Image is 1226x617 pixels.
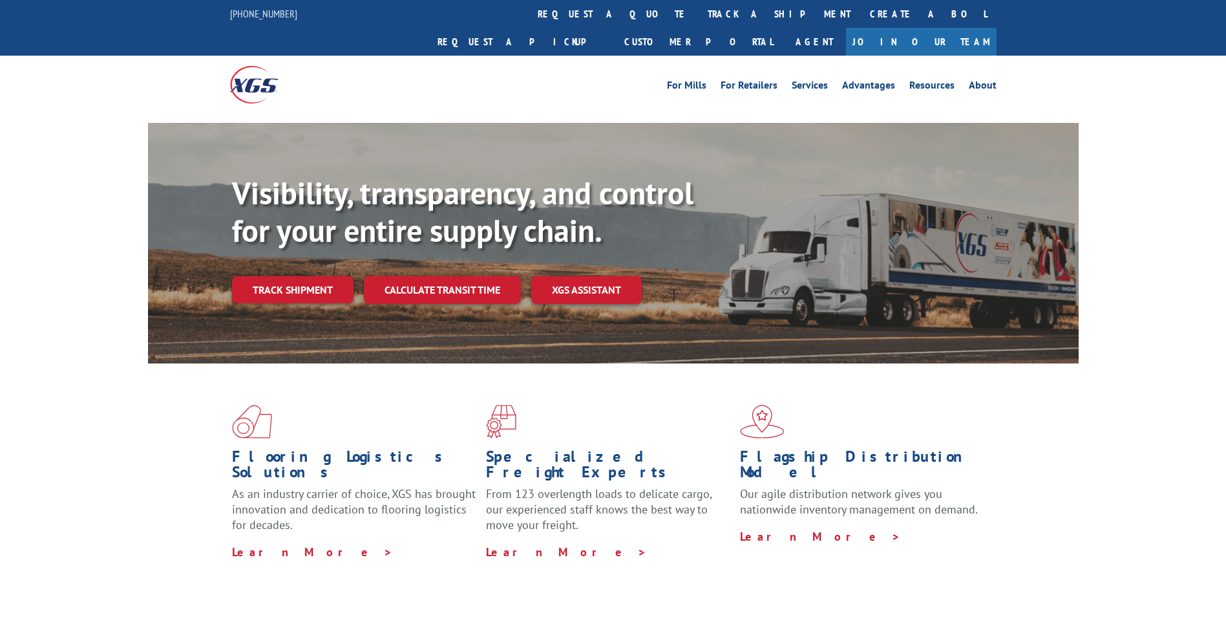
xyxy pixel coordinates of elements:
img: xgs-icon-flagship-distribution-model-red [740,405,785,438]
h1: Specialized Freight Experts [486,449,730,486]
a: XGS ASSISTANT [531,276,642,304]
a: Request a pickup [428,28,615,56]
b: Visibility, transparency, and control for your entire supply chain. [232,173,693,250]
a: Learn More > [740,529,901,544]
a: Services [792,80,828,94]
a: Join Our Team [846,28,997,56]
h1: Flagship Distribution Model [740,449,984,486]
span: Our agile distribution network gives you nationwide inventory management on demand. [740,486,978,517]
img: xgs-icon-total-supply-chain-intelligence-red [232,405,272,438]
a: Learn More > [232,545,393,559]
p: From 123 overlength loads to delicate cargo, our experienced staff knows the best way to move you... [486,486,730,544]
a: Advantages [842,80,895,94]
a: Track shipment [232,276,354,303]
a: Customer Portal [615,28,783,56]
a: Resources [909,80,955,94]
a: Learn More > [486,545,647,559]
a: For Retailers [721,80,777,94]
a: About [969,80,997,94]
a: For Mills [667,80,706,94]
img: xgs-icon-focused-on-flooring-red [486,405,516,438]
a: [PHONE_NUMBER] [230,7,297,20]
a: Calculate transit time [364,276,521,304]
h1: Flooring Logistics Solutions [232,449,476,486]
span: As an industry carrier of choice, XGS has brought innovation and dedication to flooring logistics... [232,486,476,532]
a: Agent [783,28,846,56]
